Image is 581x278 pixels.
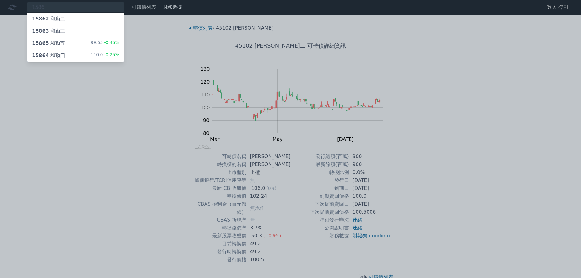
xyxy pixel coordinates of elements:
[103,52,119,57] span: -0.25%
[27,25,124,37] a: 15863和勤三
[32,28,49,34] span: 15863
[27,49,124,62] a: 15864和勤四 110.0-0.25%
[32,52,49,58] span: 15864
[32,16,49,22] span: 15862
[32,52,65,59] div: 和勤四
[32,27,65,35] div: 和勤三
[91,52,119,59] div: 110.0
[27,37,124,49] a: 15865和勤五 99.55-0.45%
[32,40,65,47] div: 和勤五
[103,40,119,45] span: -0.45%
[91,40,119,47] div: 99.55
[27,13,124,25] a: 15862和勤二
[32,15,65,23] div: 和勤二
[32,40,49,46] span: 15865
